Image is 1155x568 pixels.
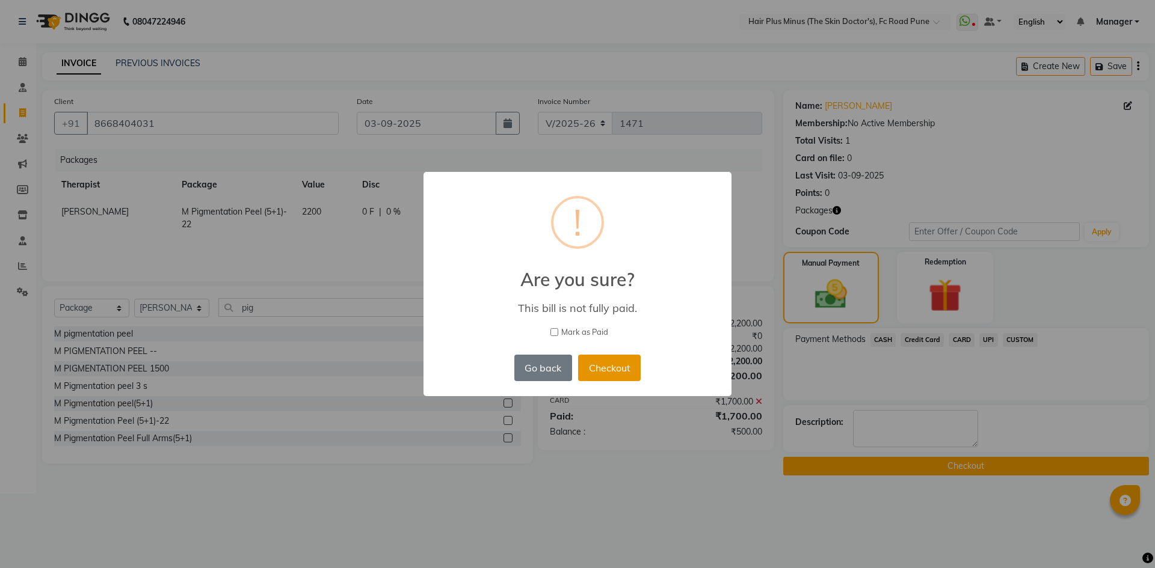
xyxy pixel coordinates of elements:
[578,355,641,381] button: Checkout
[550,328,558,336] input: Mark as Paid
[573,198,582,246] div: !
[561,326,608,338] span: Mark as Paid
[441,301,714,315] div: This bill is not fully paid.
[514,355,572,381] button: Go back
[423,254,731,290] h2: Are you sure?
